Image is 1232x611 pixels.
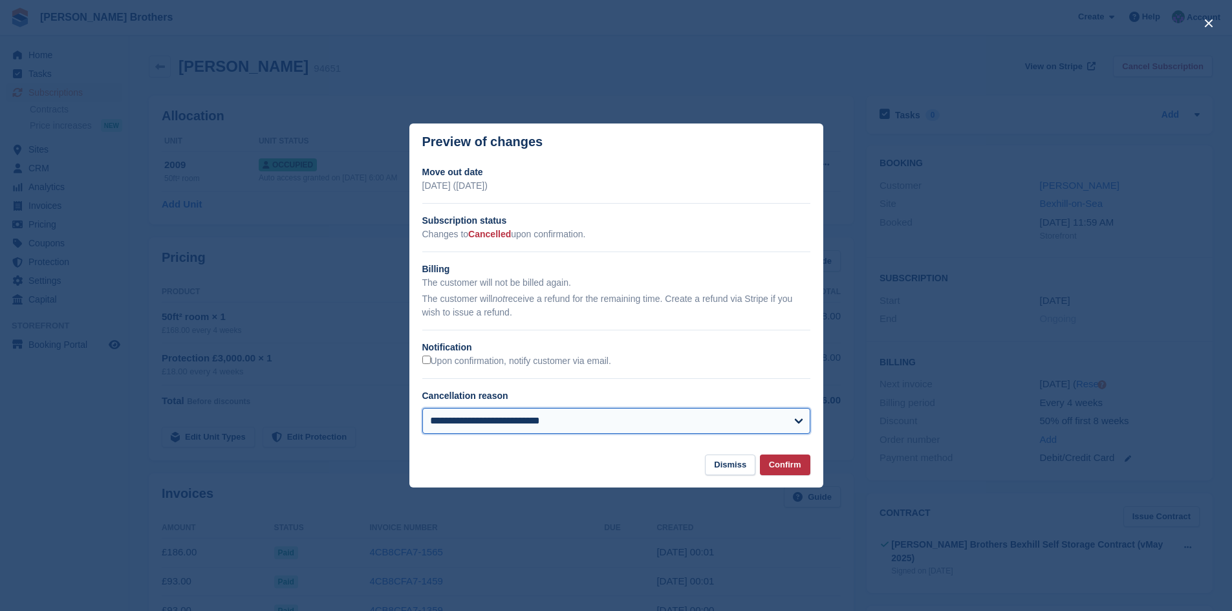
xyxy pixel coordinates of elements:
p: The customer will receive a refund for the remaining time. Create a refund via Stripe if you wish... [422,292,810,319]
input: Upon confirmation, notify customer via email. [422,356,431,364]
label: Cancellation reason [422,391,508,401]
p: The customer will not be billed again. [422,276,810,290]
span: Cancelled [468,229,511,239]
em: not [492,294,504,304]
p: Changes to upon confirmation. [422,228,810,241]
button: close [1198,13,1219,34]
button: Confirm [760,455,810,476]
h2: Billing [422,263,810,276]
p: Preview of changes [422,134,543,149]
h2: Notification [422,341,810,354]
p: [DATE] ([DATE]) [422,179,810,193]
h2: Subscription status [422,214,810,228]
button: Dismiss [705,455,755,476]
label: Upon confirmation, notify customer via email. [422,356,611,367]
h2: Move out date [422,166,810,179]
